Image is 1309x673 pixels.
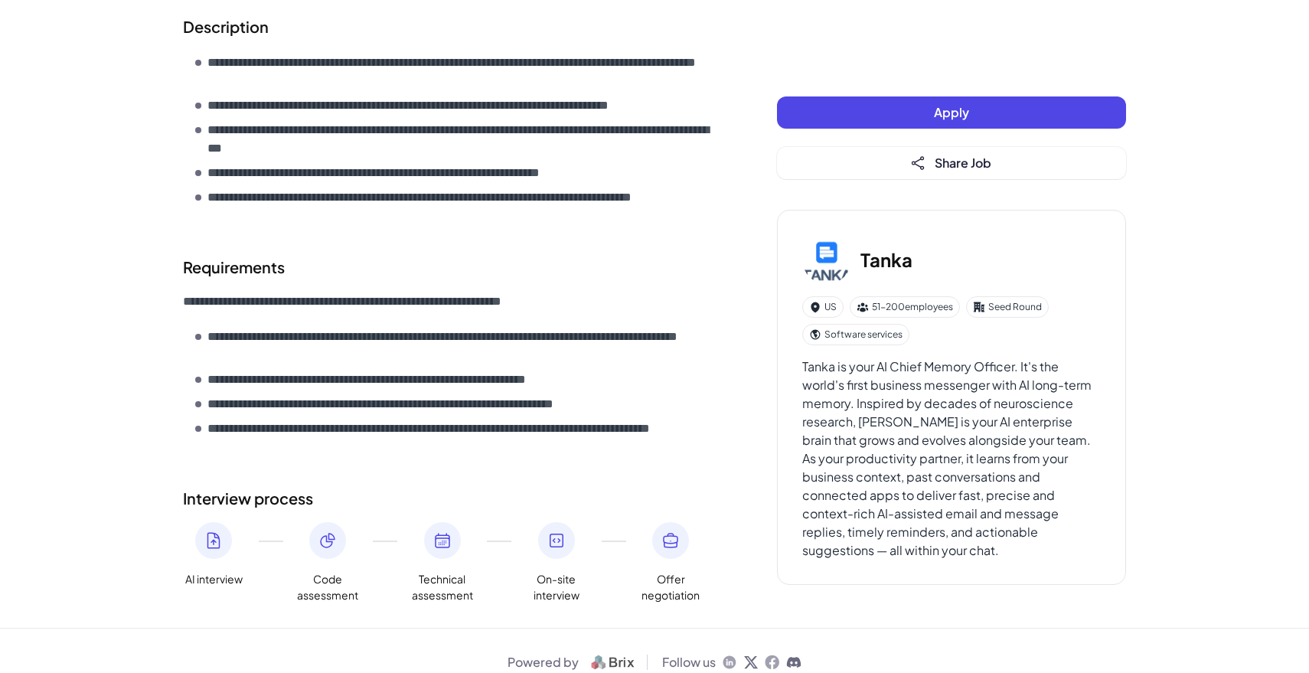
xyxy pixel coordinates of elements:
span: Technical assessment [412,571,473,603]
span: Apply [934,104,969,120]
h2: Requirements [183,256,716,279]
span: Offer negotiation [640,571,701,603]
h2: Description [183,15,716,38]
span: AI interview [185,571,243,587]
span: Share Job [935,155,991,171]
span: Follow us [662,653,716,671]
div: Seed Round [966,296,1049,318]
div: US [802,296,844,318]
h2: Interview process [183,487,716,510]
img: logo [585,653,641,671]
span: Powered by [508,653,579,671]
span: Code assessment [297,571,358,603]
div: Software services [802,324,909,345]
div: Tanka is your AI Chief Memory Officer. It's the world's first business messenger with AI long-ter... [802,358,1101,560]
button: Apply [777,96,1126,129]
div: 51-200 employees [850,296,960,318]
img: Ta [802,235,851,284]
span: On-site interview [526,571,587,603]
h3: Tanka [860,246,912,273]
button: Share Job [777,147,1126,179]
